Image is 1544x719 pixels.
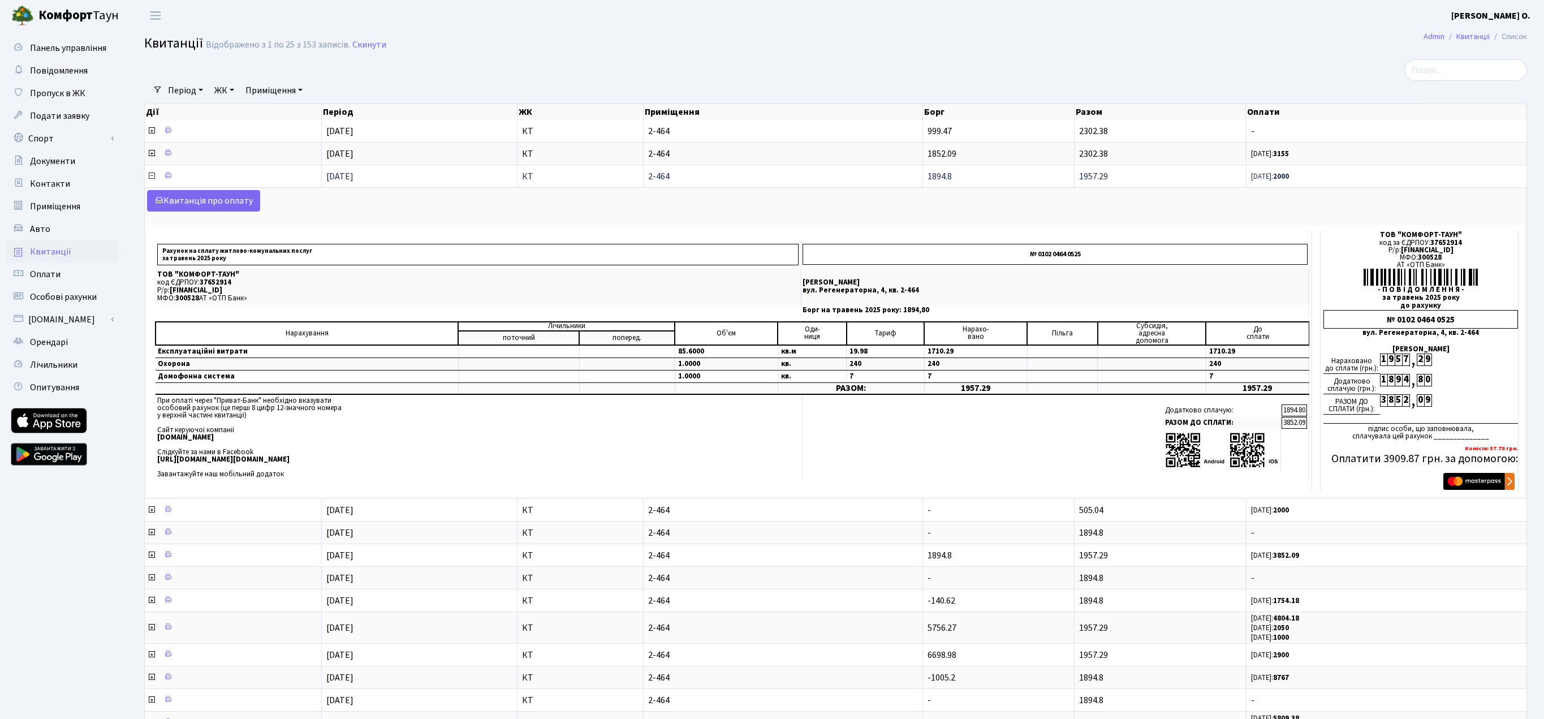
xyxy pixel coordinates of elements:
span: 6698.98 [928,649,956,661]
div: підпис особи, що заповнювала, сплачувала цей рахунок ______________ [1323,423,1518,440]
th: Період [322,104,517,120]
td: Тариф [847,322,924,345]
div: 0 [1417,394,1424,407]
td: Домофонна система [156,370,458,382]
span: Таун [38,6,119,25]
small: [DATE]: [1251,623,1289,633]
a: Період [163,81,208,100]
span: - [928,694,931,707]
span: 1957.29 [1079,622,1108,634]
span: 2302.38 [1079,125,1108,137]
td: Охорона [156,358,458,370]
span: 2-464 [648,673,918,682]
span: 37652914 [1430,238,1462,248]
span: 37652914 [200,277,231,287]
td: 1957.29 [924,382,1027,394]
span: 1894.8 [1079,671,1103,684]
input: Пошук... [1404,59,1527,81]
p: вул. Регенераторна, 4, кв. 2-464 [803,287,1308,294]
span: [DATE] [326,649,353,661]
li: Список [1490,31,1527,43]
span: 1957.29 [1079,170,1108,183]
td: 85.6000 [675,345,778,358]
p: ТОВ "КОМФОРТ-ТАУН" [157,271,799,278]
td: Оди- ниця [778,322,846,345]
small: [DATE]: [1251,613,1299,623]
a: Особові рахунки [6,286,119,308]
td: поточний [458,331,579,345]
span: Приміщення [30,200,80,213]
div: 5 [1395,354,1402,366]
div: 3 [1380,394,1387,407]
td: Лічильники [458,322,675,331]
a: [PERSON_NAME] О. [1451,9,1530,23]
td: Нарахо- вано [924,322,1027,345]
span: - [928,572,931,584]
b: 3155 [1273,149,1289,159]
span: 2-464 [648,623,918,632]
div: 2 [1417,354,1424,366]
b: [DOMAIN_NAME] [157,432,214,442]
span: [DATE] [326,595,353,607]
span: - [1251,574,1522,583]
span: Особові рахунки [30,291,97,303]
td: 1.0000 [675,370,778,382]
span: 2-464 [648,127,918,136]
div: - П О В І Д О М Л Е Н Н Я - [1323,286,1518,294]
th: Дії [145,104,322,120]
div: РАЗОМ ДО СПЛАТИ (грн.): [1323,394,1380,415]
a: Admin [1424,31,1444,42]
td: Експлуатаційні витрати [156,345,458,358]
span: КТ [522,574,638,583]
span: КТ [522,506,638,515]
span: - [1251,127,1522,136]
th: Борг [923,104,1075,120]
span: [FINANCIAL_ID] [1401,245,1454,255]
span: [DATE] [326,694,353,707]
img: logo.png [11,5,34,27]
span: [DATE] [326,549,353,562]
th: ЖК [517,104,643,120]
span: 2-464 [648,574,918,583]
a: Скинути [352,40,386,50]
td: 19.98 [847,345,924,358]
span: Квитанції [30,246,71,258]
span: [DATE] [326,504,353,516]
span: КТ [522,696,638,705]
b: 2000 [1273,505,1289,515]
span: -1005.2 [928,671,955,684]
th: Приміщення [644,104,923,120]
a: Пропуск в ЖК [6,82,119,105]
span: 2-464 [648,551,918,560]
a: Квитанції [6,240,119,263]
div: вул. Регенераторна, 4, кв. 2-464 [1323,329,1518,337]
div: 8 [1417,374,1424,386]
span: Авто [30,223,50,235]
b: 8767 [1273,673,1289,683]
span: 1957.29 [1079,649,1108,661]
td: РАЗОМ ДО СПЛАТИ: [1163,417,1281,429]
td: Нарахування [156,322,458,345]
span: [DATE] [326,622,353,634]
div: 2 [1402,394,1409,407]
b: 1000 [1273,632,1289,643]
span: [DATE] [326,527,353,539]
p: МФО: АТ «ОТП Банк» [157,295,799,302]
span: Оплати [30,268,61,281]
div: 9 [1387,354,1395,366]
span: Документи [30,155,75,167]
b: [URL][DOMAIN_NAME][DOMAIN_NAME] [157,454,290,464]
b: 2000 [1273,171,1289,182]
div: ТОВ "КОМФОРТ-ТАУН" [1323,231,1518,239]
span: 999.47 [928,125,952,137]
span: 1894.8 [928,170,952,183]
td: Субсидія, адресна допомога [1098,322,1206,345]
td: Додатково сплачую: [1163,404,1281,416]
td: кв.м [778,345,846,358]
div: , [1409,354,1417,367]
a: [DOMAIN_NAME] [6,308,119,331]
span: [DATE] [326,572,353,584]
span: Опитування [30,381,79,394]
div: 7 [1402,354,1409,366]
a: Авто [6,218,119,240]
